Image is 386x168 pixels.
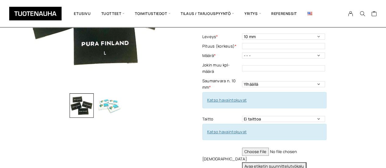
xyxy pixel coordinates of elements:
[97,93,121,118] img: Kudotut etiketit, Damask 2
[130,5,175,23] span: Toimitustiedot
[239,5,266,23] span: Yritys
[202,78,240,91] label: Saumanvara n. 10 mm
[356,11,368,16] button: Search
[202,116,240,122] label: Taitto
[266,5,302,23] a: Referenssit
[202,34,240,40] label: Leveys
[9,7,62,20] img: Tuotenauha Oy
[307,12,312,15] img: English
[69,5,96,23] a: Etusivu
[207,129,247,134] a: Katso havaintokuvat
[202,43,240,49] label: Pituus (korkeus)
[175,5,239,23] span: Tilaus / Tarjouspyyntö
[202,156,240,162] label: [DEMOGRAPHIC_DATA]
[202,62,240,75] label: Jokin muu kpl-määrä
[371,11,377,18] a: Cart
[202,52,240,59] label: Määrä
[345,11,357,16] a: My Account
[207,97,247,103] a: Katso havaintokuvat
[96,5,130,23] span: Tuotteet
